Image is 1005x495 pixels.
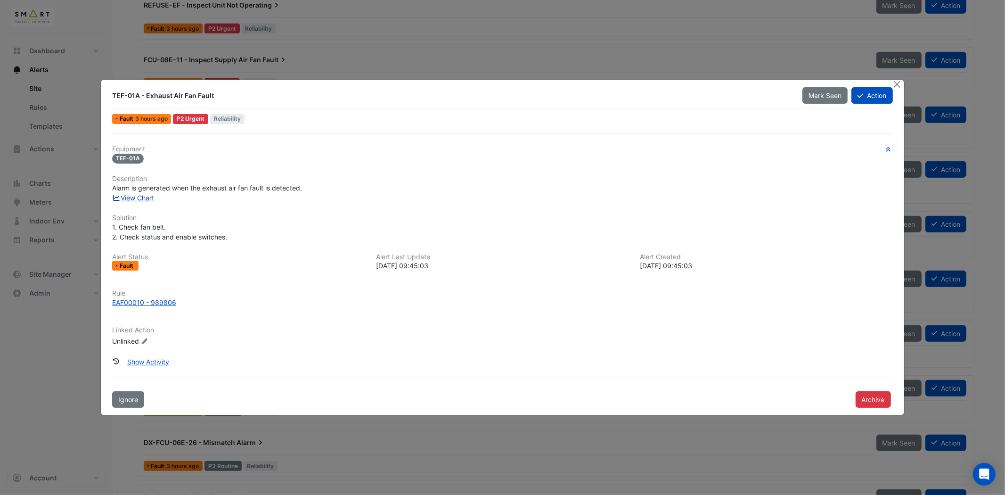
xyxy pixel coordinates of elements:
h6: Linked Action [112,326,892,334]
h6: Equipment [112,145,892,153]
div: [DATE] 09:45:03 [640,261,893,271]
div: Open Intercom Messenger [973,463,996,486]
a: EAF00010 - 989806 [112,297,892,307]
fa-icon: Edit Linked Action [141,338,148,345]
span: 1. Check fan belt. 2. Check status and enable switches. [112,223,227,241]
h6: Solution [112,214,892,222]
span: Reliability [210,114,245,124]
div: [DATE] 09:45:03 [376,261,629,271]
div: TEF-01A - Exhaust Air Fan Fault [112,91,791,100]
span: Fault [120,116,135,122]
div: P2 Urgent [173,114,208,124]
h6: Description [112,175,892,183]
div: EAF00010 - 989806 [112,297,176,307]
h6: Alert Created [640,253,893,261]
button: Close [892,80,902,90]
div: Unlinked [112,336,225,346]
h6: Rule [112,289,892,297]
span: Fault [120,263,135,269]
button: Archive [856,391,891,408]
button: Mark Seen [802,87,848,104]
button: Show Activity [121,354,175,370]
h6: Alert Last Update [376,253,629,261]
a: View Chart [112,194,154,202]
span: Mark Seen [809,91,842,99]
span: Alarm is generated when the exhaust air fan fault is detected. [112,184,302,192]
span: TEF-01A [112,154,144,164]
button: Action [851,87,892,104]
button: Ignore [112,391,144,408]
span: Sun 17-Aug-2025 16:45 PST [135,115,168,122]
span: Ignore [118,396,138,404]
h6: Alert Status [112,253,365,261]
